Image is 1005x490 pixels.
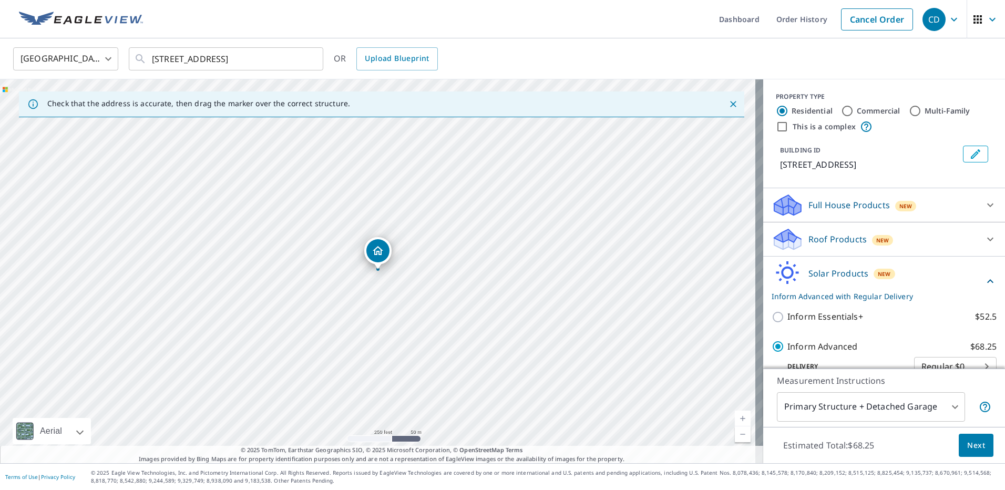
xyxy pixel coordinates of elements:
[970,340,997,353] p: $68.25
[925,106,970,116] label: Multi-Family
[459,446,504,454] a: OpenStreetMap
[777,374,991,387] p: Measurement Instructions
[777,392,965,422] div: Primary Structure + Detached Garage
[772,227,997,252] div: Roof ProductsNew
[967,439,985,452] span: Next
[914,352,997,381] div: Regular $0
[841,8,913,30] a: Cancel Order
[876,236,889,244] span: New
[47,99,350,108] p: Check that the address is accurate, then drag the marker over the correct structure.
[19,12,143,27] img: EV Logo
[241,446,523,455] span: © 2025 TomTom, Earthstar Geographics SIO, © 2025 Microsoft Corporation, ©
[808,267,868,280] p: Solar Products
[772,192,997,218] div: Full House ProductsNew
[364,237,392,270] div: Dropped pin, building 1, Residential property, 51 Hibiscus Ct Old Bridge, NJ 08857
[37,418,65,444] div: Aerial
[808,233,867,246] p: Roof Products
[152,44,302,74] input: Search by address or latitude-longitude
[787,310,863,323] p: Inform Essentials+
[792,106,833,116] label: Residential
[787,340,857,353] p: Inform Advanced
[975,310,997,323] p: $52.5
[726,97,740,111] button: Close
[959,434,993,457] button: Next
[780,146,821,155] p: BUILDING ID
[13,418,91,444] div: Aerial
[808,199,890,211] p: Full House Products
[5,473,38,481] a: Terms of Use
[334,47,438,70] div: OR
[922,8,946,31] div: CD
[13,44,118,74] div: [GEOGRAPHIC_DATA]
[5,474,75,480] p: |
[772,291,984,302] p: Inform Advanced with Regular Delivery
[772,362,914,371] p: Delivery
[878,270,891,278] span: New
[776,92,992,101] div: PROPERTY TYPE
[963,146,988,162] button: Edit building 1
[356,47,437,70] a: Upload Blueprint
[857,106,900,116] label: Commercial
[506,446,523,454] a: Terms
[775,434,883,457] p: Estimated Total: $68.25
[735,426,751,442] a: Current Level 17, Zoom Out
[735,411,751,426] a: Current Level 17, Zoom In
[899,202,912,210] span: New
[979,401,991,413] span: Your report will include the primary structure and a detached garage if one exists.
[772,261,997,302] div: Solar ProductsNewInform Advanced with Regular Delivery
[793,121,856,132] label: This is a complex
[365,52,429,65] span: Upload Blueprint
[780,158,959,171] p: [STREET_ADDRESS]
[41,473,75,481] a: Privacy Policy
[91,469,1000,485] p: © 2025 Eagle View Technologies, Inc. and Pictometry International Corp. All Rights Reserved. Repo...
